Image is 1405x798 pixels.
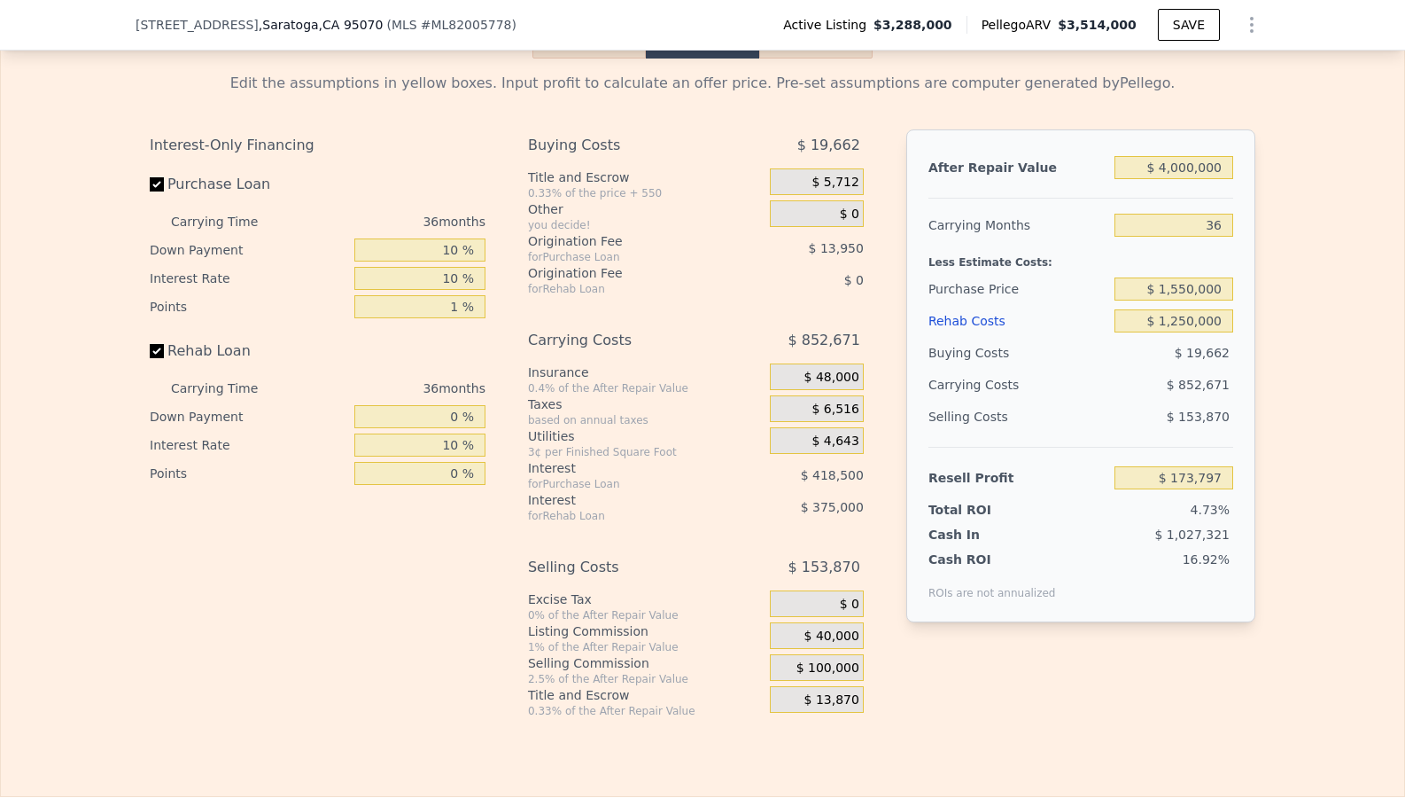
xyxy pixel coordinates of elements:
[797,129,860,161] span: $ 19,662
[150,344,164,358] input: Rehab Loan
[928,462,1107,494] div: Resell Profit
[528,672,763,686] div: 2.5% of the After Repair Value
[528,704,763,718] div: 0.33% of the After Repair Value
[528,129,726,161] div: Buying Costs
[171,374,286,403] div: Carrying Time
[150,73,1255,94] div: Edit the assumptions in yellow boxes. Input profit to calculate an offer price. Pre-set assumptio...
[528,381,763,395] div: 0.4% of the After Repair Value
[840,207,859,223] span: $ 0
[528,552,726,583] div: Selling Costs
[1183,552,1230,567] span: 16.92%
[1234,7,1269,43] button: Show Options
[928,526,1039,544] div: Cash In
[528,364,763,381] div: Insurance
[528,218,763,232] div: you decide!
[928,401,1107,433] div: Selling Costs
[150,129,485,161] div: Interest-Only Financing
[259,16,384,34] span: , Saratoga
[136,16,259,34] span: [STREET_ADDRESS]
[319,18,384,32] span: , CA 95070
[528,168,763,186] div: Title and Escrow
[811,402,858,418] span: $ 6,516
[840,597,859,613] span: $ 0
[528,686,763,704] div: Title and Escrow
[150,177,164,192] input: Purchase Loan
[928,501,1039,519] div: Total ROI
[150,335,347,367] label: Rehab Loan
[1167,410,1230,424] span: $ 153,870
[528,250,726,264] div: for Purchase Loan
[811,175,858,191] span: $ 5,712
[528,591,763,608] div: Excise Tax
[528,477,726,491] div: for Purchase Loan
[928,337,1107,369] div: Buying Costs
[801,500,864,514] span: $ 375,000
[528,445,763,459] div: 3¢ per Finished Square Foot
[928,241,1233,273] div: Less Estimate Costs:
[982,16,1059,34] span: Pellego ARV
[392,18,417,32] span: MLS
[528,395,763,413] div: Taxes
[528,186,763,200] div: 0.33% of the price + 550
[783,16,873,34] span: Active Listing
[421,18,512,32] span: # ML82005778
[528,622,763,640] div: Listing Commission
[150,403,347,431] div: Down Payment
[150,431,347,459] div: Interest Rate
[928,369,1039,401] div: Carrying Costs
[796,661,859,677] span: $ 100,000
[811,434,858,450] span: $ 4,643
[873,16,952,34] span: $3,288,000
[528,509,726,523] div: for Rehab Loan
[528,608,763,622] div: 0% of the After Repair Value
[528,282,726,296] div: for Rehab Loan
[150,293,347,321] div: Points
[1158,9,1220,41] button: SAVE
[801,468,864,482] span: $ 418,500
[293,374,485,403] div: 36 months
[528,325,726,356] div: Carrying Costs
[293,207,485,236] div: 36 months
[928,568,1056,600] div: ROIs are not annualized
[150,264,347,293] div: Interest Rate
[528,232,726,250] div: Origination Fee
[528,491,726,509] div: Interest
[928,305,1107,337] div: Rehab Costs
[528,640,763,654] div: 1% of the After Repair Value
[804,692,859,708] span: $ 13,870
[928,273,1107,305] div: Purchase Price
[528,264,726,282] div: Origination Fee
[1058,18,1137,32] span: $3,514,000
[171,207,286,236] div: Carrying Time
[928,551,1056,568] div: Cash ROI
[788,325,859,356] span: $ 852,671
[928,152,1107,184] div: After Repair Value
[1191,503,1230,517] span: 4.73%
[528,427,763,445] div: Utilities
[788,552,859,583] span: $ 153,870
[528,413,763,427] div: based on annual taxes
[804,629,859,645] span: $ 40,000
[1167,378,1230,392] span: $ 852,671
[928,209,1107,241] div: Carrying Months
[1154,528,1230,542] span: $ 1,027,321
[809,241,864,255] span: $ 13,950
[150,236,347,264] div: Down Payment
[150,459,347,488] div: Points
[150,168,347,200] label: Purchase Loan
[528,654,763,672] div: Selling Commission
[844,273,864,287] span: $ 0
[528,200,763,218] div: Other
[804,370,859,386] span: $ 48,000
[1175,346,1230,360] span: $ 19,662
[528,459,726,477] div: Interest
[386,16,516,34] div: ( )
